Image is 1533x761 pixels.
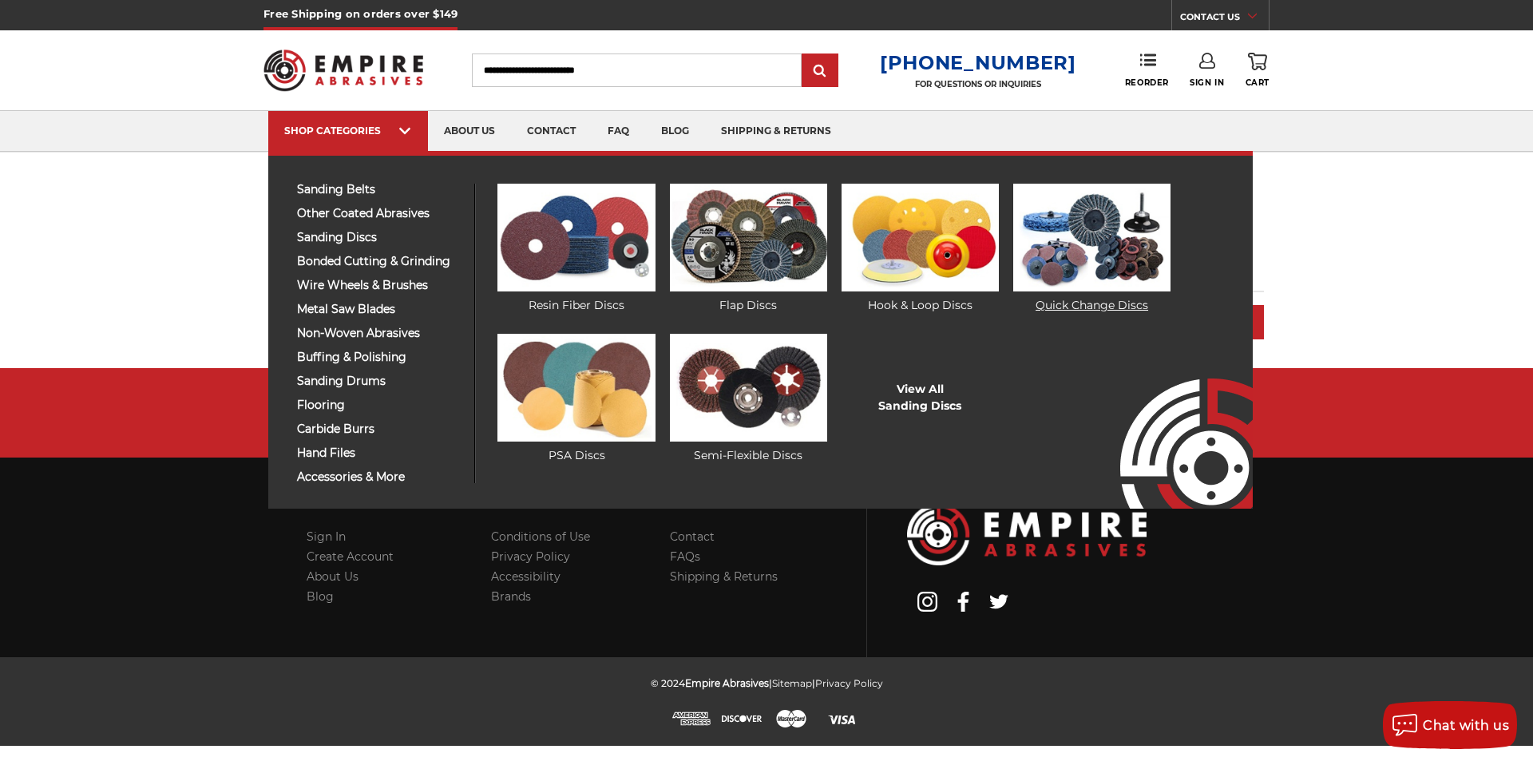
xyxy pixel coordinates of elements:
[1125,77,1169,88] span: Reorder
[1246,53,1270,88] a: Cart
[497,184,655,291] img: Resin Fiber Discs
[1190,77,1224,88] span: Sign In
[670,334,827,442] img: Semi-Flexible Discs
[804,55,836,87] input: Submit
[297,327,462,339] span: non-woven abrasives
[297,471,462,483] span: accessories & more
[297,184,462,196] span: sanding belts
[491,569,561,584] a: Accessibility
[297,447,462,459] span: hand files
[670,184,827,291] img: Flap Discs
[880,79,1076,89] p: FOR QUESTIONS OR INQUIRIES
[263,39,423,101] img: Empire Abrasives
[284,125,412,137] div: SHOP CATEGORIES
[297,351,462,363] span: buffing & polishing
[297,399,462,411] span: flooring
[651,673,883,693] p: © 2024 | |
[491,589,531,604] a: Brands
[1383,701,1517,749] button: Chat with us
[815,677,883,689] a: Privacy Policy
[491,529,590,544] a: Conditions of Use
[1013,184,1171,291] img: Quick Change Discs
[645,111,705,152] a: blog
[1180,8,1269,30] a: CONTACT US
[705,111,847,152] a: shipping & returns
[670,549,700,564] a: FAQs
[497,184,655,314] a: Resin Fiber Discs
[491,549,570,564] a: Privacy Policy
[297,423,462,435] span: carbide burrs
[297,279,462,291] span: wire wheels & brushes
[1246,77,1270,88] span: Cart
[878,381,961,414] a: View AllSanding Discs
[907,504,1147,565] img: Empire Abrasives Logo Image
[297,232,462,244] span: sanding discs
[428,111,511,152] a: about us
[497,334,655,442] img: PSA Discs
[307,549,394,564] a: Create Account
[1091,331,1253,509] img: Empire Abrasives Logo Image
[880,51,1076,74] a: [PHONE_NUMBER]
[670,184,827,314] a: Flap Discs
[1013,184,1171,314] a: Quick Change Discs
[307,569,358,584] a: About Us
[1423,718,1509,733] span: Chat with us
[511,111,592,152] a: contact
[670,334,827,464] a: Semi-Flexible Discs
[592,111,645,152] a: faq
[670,569,778,584] a: Shipping & Returns
[685,677,769,689] span: Empire Abrasives
[297,208,462,220] span: other coated abrasives
[1125,53,1169,87] a: Reorder
[307,529,346,544] a: Sign In
[842,184,999,291] img: Hook & Loop Discs
[670,529,715,544] a: Contact
[772,677,812,689] a: Sitemap
[297,375,462,387] span: sanding drums
[497,334,655,464] a: PSA Discs
[297,256,462,268] span: bonded cutting & grinding
[297,303,462,315] span: metal saw blades
[842,184,999,314] a: Hook & Loop Discs
[307,589,334,604] a: Blog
